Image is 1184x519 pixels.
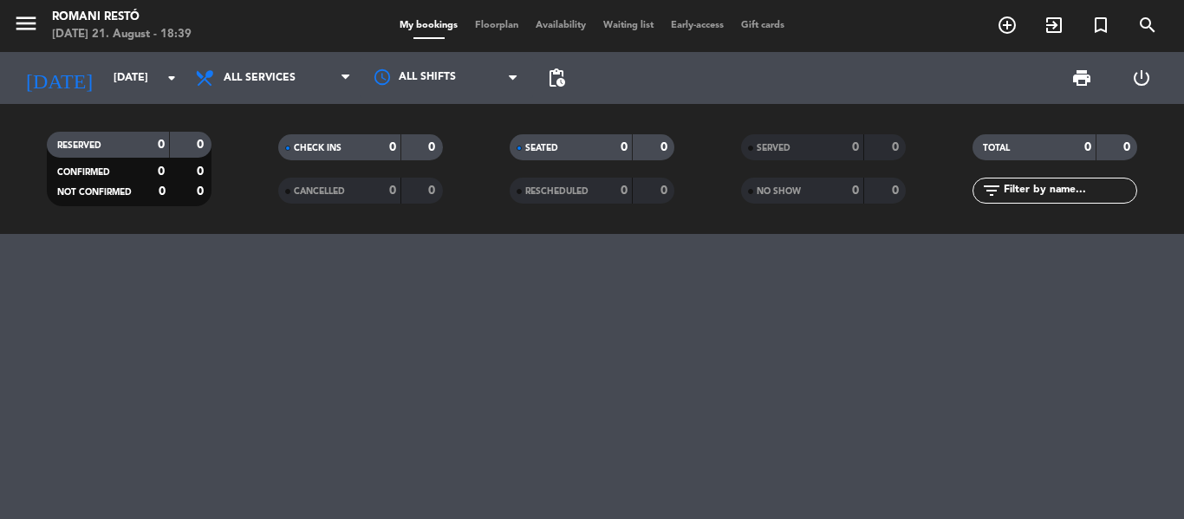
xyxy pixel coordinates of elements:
[1084,141,1091,153] strong: 0
[158,139,165,151] strong: 0
[852,141,859,153] strong: 0
[525,144,558,152] span: SEATED
[757,187,801,196] span: NO SHOW
[158,165,165,178] strong: 0
[621,141,628,153] strong: 0
[52,9,192,26] div: Romani Restó
[224,72,296,84] span: All services
[527,21,595,30] span: Availability
[660,185,671,197] strong: 0
[197,165,207,178] strong: 0
[892,185,902,197] strong: 0
[13,10,39,42] button: menu
[1131,68,1152,88] i: power_settings_new
[57,188,132,197] span: NOT CONFIRMED
[621,185,628,197] strong: 0
[757,144,790,152] span: SERVED
[13,59,105,97] i: [DATE]
[525,187,589,196] span: RESCHEDULED
[997,15,1018,36] i: add_circle_outline
[983,144,1010,152] span: TOTAL
[57,168,110,177] span: CONFIRMED
[1044,15,1064,36] i: exit_to_app
[1123,141,1134,153] strong: 0
[1090,15,1111,36] i: turned_in_not
[294,144,342,152] span: CHECK INS
[1137,15,1158,36] i: search
[1071,68,1092,88] span: print
[1002,181,1136,200] input: Filter by name...
[13,10,39,36] i: menu
[546,68,567,88] span: pending_actions
[428,185,439,197] strong: 0
[389,185,396,197] strong: 0
[389,141,396,153] strong: 0
[466,21,527,30] span: Floorplan
[428,141,439,153] strong: 0
[595,21,662,30] span: Waiting list
[161,68,182,88] i: arrow_drop_down
[294,187,345,196] span: CANCELLED
[197,139,207,151] strong: 0
[892,141,902,153] strong: 0
[662,21,732,30] span: Early-access
[852,185,859,197] strong: 0
[52,26,192,43] div: [DATE] 21. August - 18:39
[732,21,793,30] span: Gift cards
[660,141,671,153] strong: 0
[391,21,466,30] span: My bookings
[159,185,166,198] strong: 0
[57,141,101,150] span: RESERVED
[1111,52,1171,104] div: LOG OUT
[197,185,207,198] strong: 0
[981,180,1002,201] i: filter_list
